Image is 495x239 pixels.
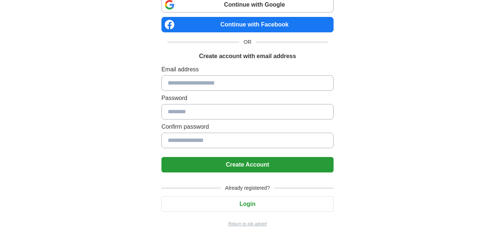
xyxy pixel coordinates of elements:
[239,38,256,46] span: OR
[221,184,274,192] span: Already registered?
[161,196,334,212] button: Login
[161,94,334,103] label: Password
[199,52,296,61] h1: Create account with email address
[161,157,334,172] button: Create Account
[161,122,334,131] label: Confirm password
[161,221,334,227] a: Return to job advert
[161,201,334,207] a: Login
[161,65,334,74] label: Email address
[161,17,334,32] a: Continue with Facebook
